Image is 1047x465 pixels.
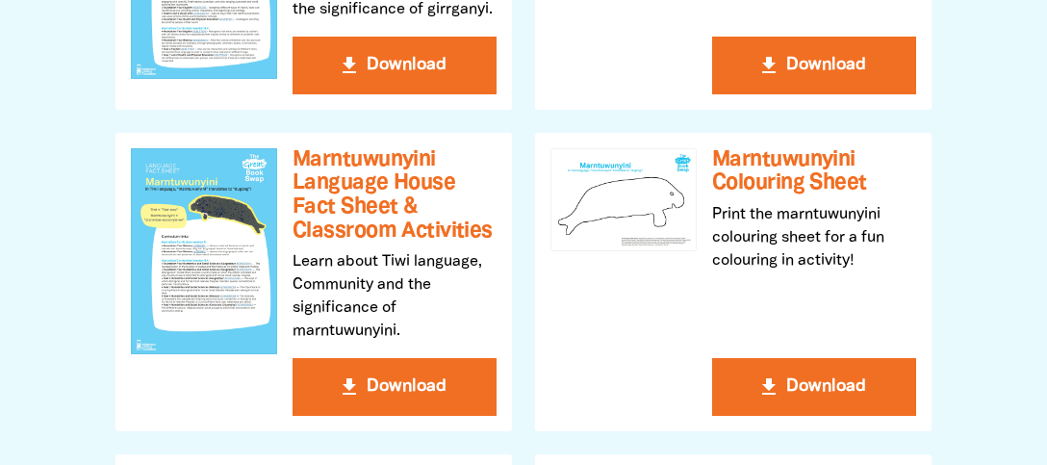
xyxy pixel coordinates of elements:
button: get_app Download [293,37,497,94]
button: get_app Download [293,358,497,416]
h3: Marntuwunyini Language House Fact Sheet & Classroom Activities [293,148,497,244]
i: get_app [757,54,780,77]
button: get_app Download [712,37,916,94]
i: get_app [338,375,361,399]
img: Marntuwunyini Language House Fact Sheet & Classroom Activities [131,148,277,354]
h3: Marntuwunyini Colouring Sheet [712,148,916,195]
button: get_app Download [712,358,916,416]
img: Marntuwunyini Colouring Sheet [550,148,697,251]
i: get_app [757,375,780,399]
i: get_app [338,54,361,77]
